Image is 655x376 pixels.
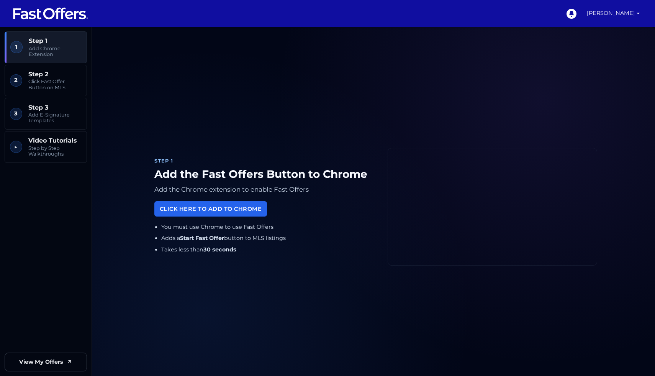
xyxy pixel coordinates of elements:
[10,108,22,120] span: 3
[5,98,87,130] a: 3 Step 3 Add E-Signature Templates
[161,245,376,254] li: Takes less than
[10,74,22,87] span: 2
[154,184,375,195] p: Add the Chrome extension to enable Fast Offers
[5,65,87,97] a: 2 Step 2 Click Fast Offer Button on MLS
[28,104,82,111] span: Step 3
[388,148,597,266] iframe: Fast Offers Chrome Extension
[5,31,87,63] a: 1 Step 1 Add Chrome Extension
[203,246,236,253] strong: 30 seconds
[5,131,87,163] a: ▶︎ Video Tutorials Step by Step Walkthroughs
[154,168,375,181] h1: Add the Fast Offers Button to Chrome
[5,353,87,371] a: View My Offers
[29,46,82,57] span: Add Chrome Extension
[28,79,82,90] span: Click Fast Offer Button on MLS
[28,71,82,78] span: Step 2
[161,223,376,232] li: You must use Chrome to use Fast Offers
[28,137,82,144] span: Video Tutorials
[154,157,375,165] div: Step 1
[29,37,82,44] span: Step 1
[180,235,224,241] strong: Start Fast Offer
[28,112,82,124] span: Add E-Signature Templates
[10,41,23,53] span: 1
[154,201,267,216] a: Click Here to Add to Chrome
[161,234,376,243] li: Adds a button to MLS listings
[10,141,22,153] span: ▶︎
[19,358,63,366] span: View My Offers
[28,145,82,157] span: Step by Step Walkthroughs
